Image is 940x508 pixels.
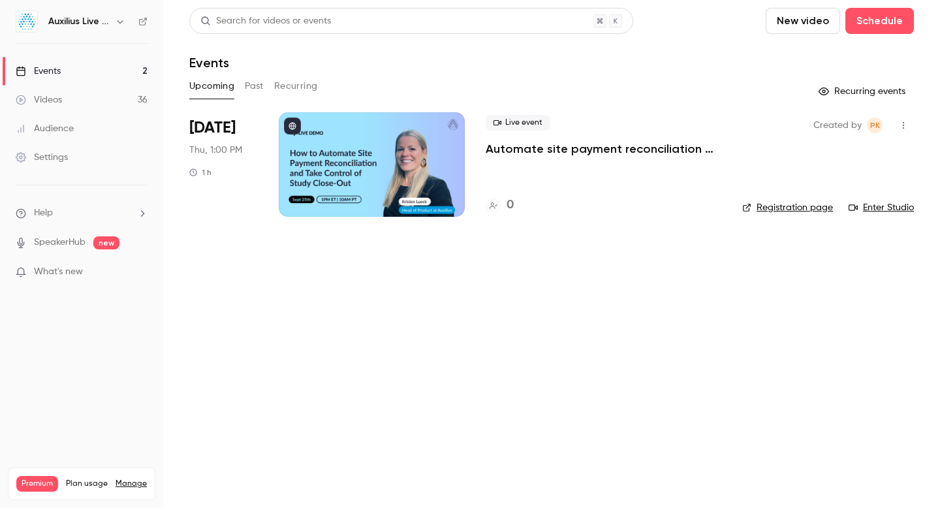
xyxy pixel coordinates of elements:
[16,151,68,164] div: Settings
[486,197,514,214] a: 0
[16,122,74,135] div: Audience
[742,201,833,214] a: Registration page
[34,265,83,279] span: What's new
[189,167,211,178] div: 1 h
[34,206,53,220] span: Help
[189,76,234,97] button: Upcoming
[34,236,86,249] a: SpeakerHub
[766,8,840,34] button: New video
[16,93,62,106] div: Videos
[66,479,108,489] span: Plan usage
[189,112,258,217] div: Sep 25 Thu, 1:00 PM (America/New York)
[132,266,148,278] iframe: Noticeable Trigger
[189,144,242,157] span: Thu, 1:00 PM
[93,236,119,249] span: new
[870,118,880,133] span: PK
[274,76,318,97] button: Recurring
[486,141,721,157] a: Automate site payment reconciliation and take control of study close-out
[507,197,514,214] h4: 0
[245,76,264,97] button: Past
[189,118,236,138] span: [DATE]
[813,118,862,133] span: Created by
[845,8,914,34] button: Schedule
[189,55,229,71] h1: Events
[16,476,58,492] span: Premium
[116,479,147,489] a: Manage
[849,201,914,214] a: Enter Studio
[16,65,61,78] div: Events
[200,14,331,28] div: Search for videos or events
[16,206,148,220] li: help-dropdown-opener
[48,15,110,28] h6: Auxilius Live Sessions
[813,81,914,102] button: Recurring events
[867,118,883,133] span: Peter Kinchley
[16,11,37,32] img: Auxilius Live Sessions
[486,115,550,131] span: Live event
